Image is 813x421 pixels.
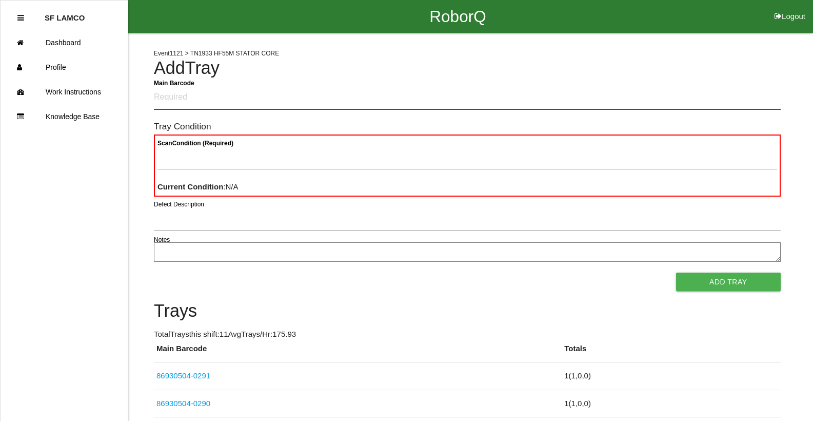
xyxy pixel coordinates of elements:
[562,390,780,417] td: 1 ( 1 , 0 , 0 )
[562,343,780,362] th: Totals
[1,55,128,80] a: Profile
[154,86,781,110] input: Required
[1,30,128,55] a: Dashboard
[156,371,210,380] a: 86930504-0291
[154,301,781,321] h4: Trays
[154,235,170,244] label: Notes
[156,399,210,408] a: 86930504-0290
[45,6,85,22] p: SF LAMCO
[154,122,781,131] h6: Tray Condition
[157,182,223,191] b: Current Condition
[1,80,128,104] a: Work Instructions
[562,362,780,390] td: 1 ( 1 , 0 , 0 )
[154,329,781,340] p: Total Trays this shift: 11 Avg Trays /Hr: 175.93
[154,50,279,57] span: Event 1121 > TN1933 HF55M STATOR CORE
[157,182,239,191] span: : N/A
[676,273,781,291] button: Add Tray
[154,79,194,86] b: Main Barcode
[17,6,24,30] div: Close
[154,343,562,362] th: Main Barcode
[154,59,781,78] h4: Add Tray
[1,104,128,129] a: Knowledge Base
[154,200,204,209] label: Defect Description
[157,140,233,147] b: Scan Condition (Required)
